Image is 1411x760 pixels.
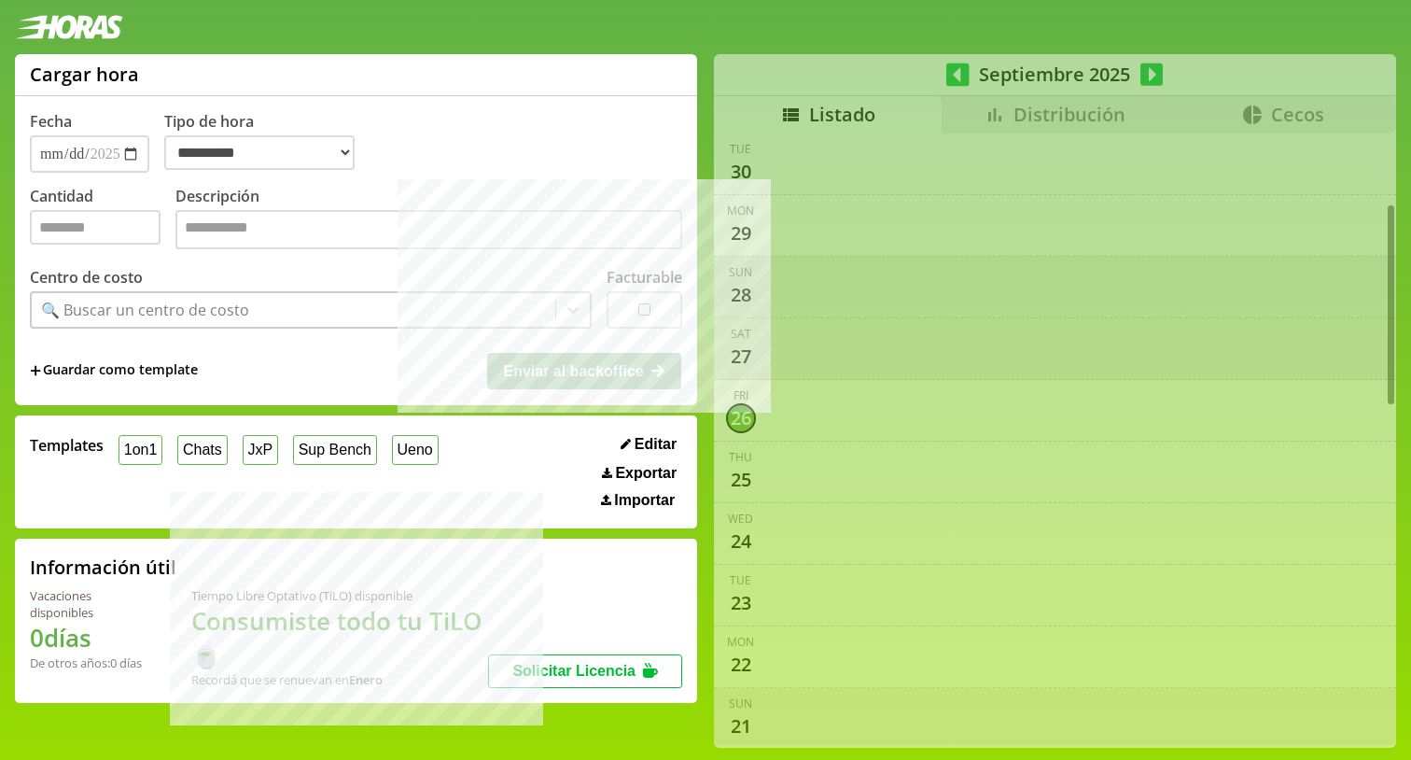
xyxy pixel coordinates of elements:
button: Chats [177,435,227,464]
textarea: Descripción [175,210,682,249]
h1: Cargar hora [30,62,139,87]
label: Facturable [607,267,682,288]
div: Vacaciones disponibles [30,587,147,621]
button: Sup Bench [293,435,377,464]
span: Importar [614,492,675,509]
span: + [30,360,41,381]
div: Recordá que se renuevan en [191,671,489,688]
label: Tipo de hora [164,111,370,173]
h1: Consumiste todo tu TiLO 🍵 [191,604,489,671]
div: Tiempo Libre Optativo (TiLO) disponible [191,587,489,604]
label: Descripción [175,186,682,254]
button: 1on1 [119,435,162,464]
button: Solicitar Licencia [488,654,682,688]
span: Exportar [615,465,677,482]
img: logotipo [15,15,123,39]
div: 🔍 Buscar un centro de costo [41,300,249,320]
button: Editar [615,435,682,454]
span: Editar [635,436,677,453]
b: Enero [349,671,383,688]
label: Centro de costo [30,267,143,288]
label: Cantidad [30,186,175,254]
button: Exportar [596,464,682,483]
input: Cantidad [30,210,161,245]
label: Fecha [30,111,72,132]
button: JxP [243,435,278,464]
select: Tipo de hora [164,135,355,170]
span: +Guardar como template [30,360,198,381]
button: Ueno [392,435,439,464]
span: Templates [30,435,104,456]
div: De otros años: 0 días [30,654,147,671]
span: Solicitar Licencia [512,663,636,679]
h2: Información útil [30,555,176,580]
h1: 0 días [30,621,147,654]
